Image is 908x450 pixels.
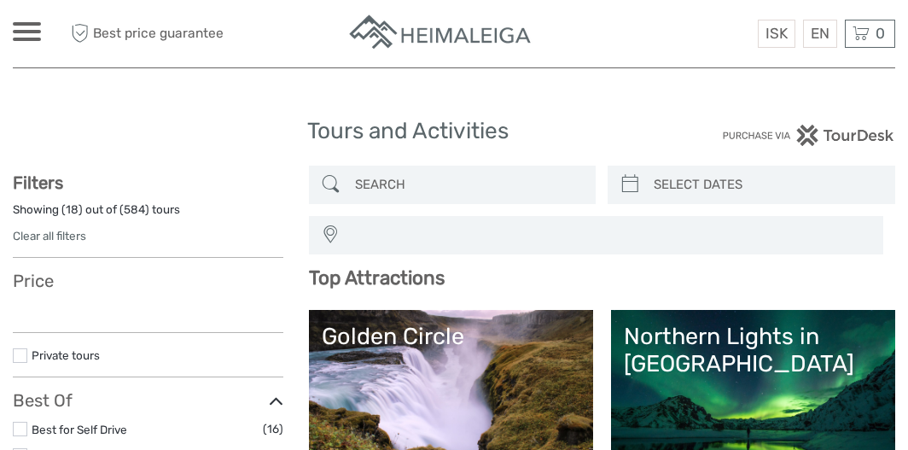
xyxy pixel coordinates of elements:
img: Apartments in Reykjavik [347,13,535,55]
label: 18 [66,202,79,218]
div: Northern Lights in [GEOGRAPHIC_DATA] [624,323,882,378]
strong: Filters [13,172,63,193]
a: Clear all filters [13,229,86,243]
h1: Tours and Activities [307,118,602,145]
div: Golden Circle [322,323,580,350]
h3: Price [13,271,283,291]
a: Golden Circle [322,323,580,442]
span: 0 [873,25,888,42]
img: PurchaseViaTourDesk.png [722,125,895,146]
div: Showing ( ) out of ( ) tours [13,202,283,228]
h3: Best Of [13,390,283,411]
span: ISK [765,25,788,42]
b: Top Attractions [309,266,445,289]
input: SEARCH [348,170,588,200]
div: EN [803,20,837,48]
input: SELECT DATES [647,170,887,200]
a: Private tours [32,348,100,362]
a: Best for Self Drive [32,423,127,436]
span: (16) [263,419,283,439]
a: Northern Lights in [GEOGRAPHIC_DATA] [624,323,882,442]
label: 584 [124,202,145,218]
span: Best price guarantee [67,20,234,48]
